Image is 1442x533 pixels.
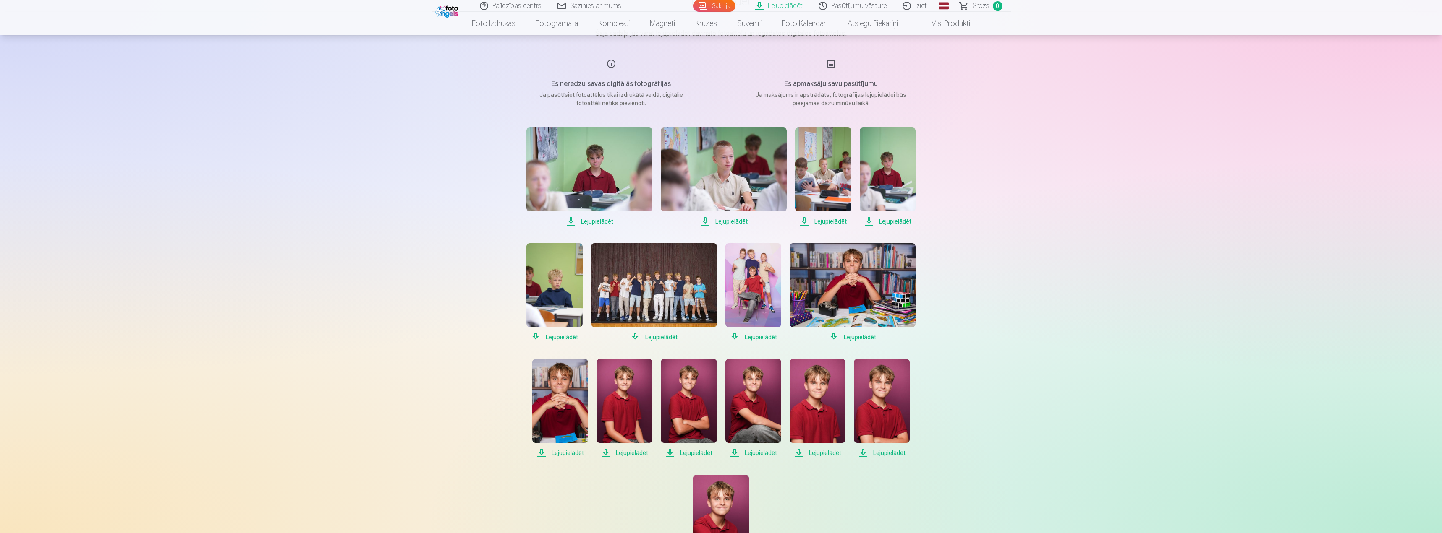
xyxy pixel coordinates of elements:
[790,332,916,342] span: Lejupielādēt
[591,332,717,342] span: Lejupielādēt
[860,216,916,226] span: Lejupielādēt
[532,448,588,458] span: Lejupielādēt
[727,12,772,35] a: Suvenīri
[597,448,652,458] span: Lejupielādēt
[661,359,717,458] a: Lejupielādēt
[591,243,717,342] a: Lejupielādēt
[526,332,582,342] span: Lejupielādēt
[790,448,845,458] span: Lejupielādēt
[725,243,781,342] a: Lejupielādēt
[837,12,908,35] a: Atslēgu piekariņi
[860,127,916,226] a: Lejupielādēt
[725,448,781,458] span: Lejupielādēt
[772,12,837,35] a: Foto kalendāri
[462,12,526,35] a: Foto izdrukas
[795,216,851,226] span: Lejupielādēt
[725,359,781,458] a: Lejupielādēt
[531,91,691,107] p: Ja pasūtīsiet fotoattēlus tikai izdrukātā veidā, digitālie fotoattēli netiks pievienoti.
[661,216,787,226] span: Lejupielādēt
[640,12,685,35] a: Magnēti
[790,243,916,342] a: Lejupielādēt
[526,216,652,226] span: Lejupielādēt
[795,127,851,226] a: Lejupielādēt
[993,1,1002,11] span: 0
[685,12,727,35] a: Krūzes
[972,1,989,11] span: Grozs
[588,12,640,35] a: Komplekti
[526,243,582,342] a: Lejupielādēt
[526,127,652,226] a: Lejupielādēt
[597,359,652,458] a: Lejupielādēt
[435,3,461,18] img: /fa1
[854,448,910,458] span: Lejupielādēt
[751,79,911,89] h5: Es apmaksāju savu pasūtījumu
[532,359,588,458] a: Lejupielādēt
[854,359,910,458] a: Lejupielādēt
[661,448,717,458] span: Lejupielādēt
[751,91,911,107] p: Ja maksājums ir apstrādāts, fotogrāfijas lejupielādei būs pieejamas dažu minūšu laikā.
[526,12,588,35] a: Fotogrāmata
[531,79,691,89] h5: Es neredzu savas digitālās fotogrāfijas
[725,332,781,342] span: Lejupielādēt
[790,359,845,458] a: Lejupielādēt
[908,12,980,35] a: Visi produkti
[661,127,787,226] a: Lejupielādēt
